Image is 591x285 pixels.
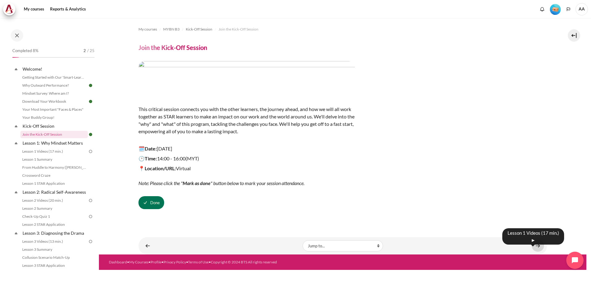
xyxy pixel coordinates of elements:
[138,180,304,186] em: Note: Please click the " " button below to mark your session attendance.
[219,27,258,32] span: Join the Kick-Off Session
[20,238,88,245] a: Lesson 3 Videos (13 min.)
[88,132,93,137] img: Done
[13,140,19,146] span: Collapse
[88,198,93,203] img: To do
[538,5,547,14] div: Show notification window with no new notifications
[550,3,561,15] div: Level #1
[138,26,157,33] a: My courses
[138,98,355,142] p: This critical session connects you with the other learners, the journey ahead, and how we will al...
[20,180,88,187] a: Lesson 1 STAR Application
[3,3,19,15] a: Architeck Architeck
[211,260,277,264] a: Copyright © 2024 BTS All rights reserved
[138,165,304,186] span: Virtual
[20,254,88,261] a: Collusion Scenario Match-Up
[88,239,93,244] img: To do
[88,214,93,219] img: To do
[138,145,355,152] p: [DATE]
[576,3,588,15] a: User menu
[20,262,88,269] a: Lesson 3 STAR Application
[83,48,86,54] span: 2
[163,26,180,33] a: MYBN B3
[20,172,88,179] a: Crossword Craze
[150,200,160,206] span: Done
[20,82,88,89] a: Why Outward Performance?
[22,3,46,15] a: My courses
[22,122,88,130] a: Kick-Off Session
[219,26,258,33] a: Join the Kick-Off Session
[151,260,161,264] a: Profile
[13,123,19,129] span: Collapse
[20,221,88,228] a: Lesson 2 STAR Application
[20,156,88,163] a: Lesson 1 Summary
[550,4,561,15] img: Level #1
[186,26,212,33] a: Kick-Off Session
[12,57,19,58] div: 8%
[564,5,573,14] button: Languages
[138,165,176,171] strong: 📍Location/URL:
[13,66,19,72] span: Collapse
[183,180,210,186] strong: Mark as done
[88,83,93,88] img: Done
[22,188,88,196] a: Lesson 2: Radical Self-Awareness
[138,27,157,32] span: My courses
[99,18,586,254] section: Content
[164,260,186,264] a: Privacy Policy
[20,90,88,97] a: Mindset Survey: Where am I?
[87,48,95,54] span: / 25
[502,228,564,245] div: Lesson 1 Videos (17 min.) ►
[48,3,88,15] a: Reports & Analytics
[22,65,88,73] a: Welcome!
[109,259,369,265] div: • • • • •
[185,155,199,161] span: (MYT)
[142,240,154,252] a: ◄ Your Buddy Group!
[5,5,14,14] img: Architeck
[576,3,588,15] span: AA
[20,246,88,253] a: Lesson 3 Summary
[20,197,88,204] a: Lesson 2 Videos (20 min.)
[138,24,547,34] nav: Navigation bar
[20,106,88,113] a: Your Most Important "Faces & Places"
[20,164,88,171] a: From Huddle to Harmony ([PERSON_NAME]'s Story)
[20,205,88,212] a: Lesson 2 Summary
[20,148,88,155] a: Lesson 1 Videos (17 min.)
[547,3,563,15] a: Level #1
[157,155,199,161] span: 14:00 - 16:00
[20,131,88,138] a: Join the Kick-Off Session
[163,27,180,32] span: MYBN B3
[12,48,38,54] span: Completed 8%
[109,260,127,264] a: Dashboard
[138,43,207,52] h4: Join the Kick-Off Session
[129,260,148,264] a: My Courses
[13,189,19,195] span: Collapse
[22,139,88,147] a: Lesson 1: Why Mindset Matters
[20,114,88,121] a: Your Buddy Group!
[138,146,157,151] strong: 🗓️Date:
[88,149,93,154] img: To do
[138,196,164,209] button: Join the Kick-Off Session is marked as done. Press to undo.
[138,155,157,161] strong: 🕑Time:
[20,98,88,105] a: Download Your Workbook
[13,230,19,236] span: Collapse
[186,27,212,32] span: Kick-Off Session
[20,213,88,220] a: Check-Up Quiz 1
[88,99,93,104] img: Done
[20,74,88,81] a: Getting Started with Our 'Smart-Learning' Platform
[188,260,209,264] a: Terms of Use
[22,229,88,237] a: Lesson 3: Diagnosing the Drama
